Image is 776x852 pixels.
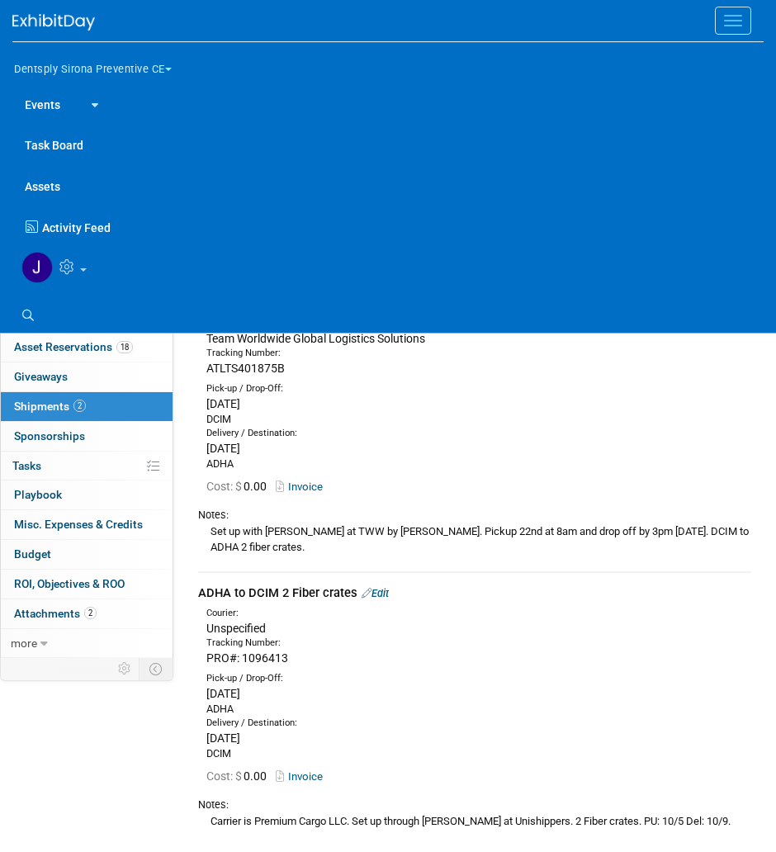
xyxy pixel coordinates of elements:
div: [DATE] [206,730,751,746]
span: Activity Feed [42,221,111,234]
div: Carrier is Premium Cargo LLC. Set up through [PERSON_NAME] at Unishippers. 2 Fiber crates. PU: 10... [198,812,751,830]
span: Tasks [12,459,41,472]
div: [DATE] [206,685,751,702]
div: DCIM [206,412,751,427]
div: ADHA [206,702,751,717]
img: Justin Newborn [21,252,53,283]
span: ATLTS401875B [206,362,285,375]
div: Set up with [PERSON_NAME] at TWW by [PERSON_NAME]. Pickup 22nd at 8am and drop off by 3pm [DATE].... [198,523,751,555]
div: [DATE] [206,440,751,457]
td: Toggle Event Tabs [140,658,173,679]
span: PRO#: 1096413 [206,651,288,665]
a: Assets [12,165,764,206]
span: 0.00 [206,480,273,493]
a: Events [12,83,73,125]
a: Attachments2 [1,599,173,628]
a: Misc. Expenses & Credits [1,510,173,539]
button: Menu [715,7,751,35]
div: DCIM [206,746,751,761]
a: Tasks [1,452,173,480]
span: Shipments [14,400,86,413]
span: 18 [116,341,133,353]
div: Delivery / Destination: [206,717,751,730]
a: Edit [362,587,389,599]
div: Notes: [198,508,751,523]
button: Dentsply Sirona Preventive CE [12,49,192,83]
a: ROI, Objectives & ROO [1,570,173,599]
a: Task Board [12,124,764,165]
div: Courier: [206,607,751,620]
span: Budget [14,547,51,561]
a: Asset Reservations18 [1,333,173,362]
span: 2 [73,400,86,412]
a: Activity Feed [21,206,764,240]
div: Team Worldwide Global Logistics Solutions [206,330,751,347]
span: Sponsorships [14,429,85,443]
div: ADHA to DCIM 2 Fiber crates [198,585,751,602]
span: Attachments [14,607,97,620]
div: Tracking Number: [206,637,751,650]
a: Invoice [276,480,329,493]
div: [DATE] [206,395,751,412]
a: Budget [1,540,173,569]
span: Cost: $ [206,480,244,493]
a: Shipments2 [1,392,173,421]
div: Pick-up / Drop-Off: [206,382,751,395]
span: Asset Reservations [14,340,133,353]
span: Playbook [14,488,62,501]
div: Delivery / Destination: [206,427,751,440]
span: 0.00 [206,769,273,783]
span: ROI, Objectives & ROO [14,577,125,590]
span: more [11,637,37,650]
span: Cost: $ [206,769,244,783]
a: Giveaways [1,362,173,391]
td: Personalize Event Tab Strip [111,658,140,679]
div: Tracking Number: [206,347,751,360]
span: Misc. Expenses & Credits [14,518,143,531]
div: Pick-up / Drop-Off: [206,672,751,685]
span: 2 [84,607,97,619]
img: ExhibitDay [12,14,95,31]
div: Unspecified [206,620,751,637]
span: Giveaways [14,370,68,383]
a: more [1,629,173,658]
a: Invoice [276,770,329,783]
div: Notes: [198,798,751,812]
div: ADHA [206,457,751,471]
a: Playbook [1,480,173,509]
a: Sponsorships [1,422,173,451]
